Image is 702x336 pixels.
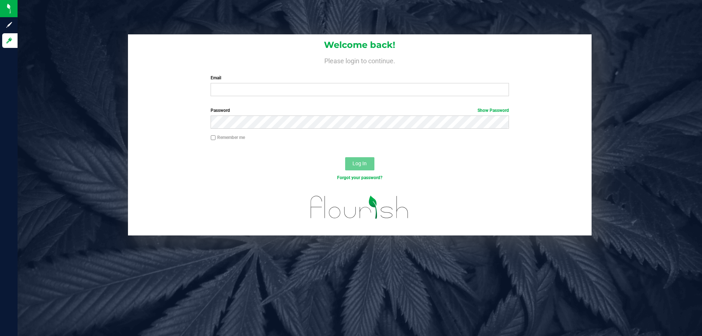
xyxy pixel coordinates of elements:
[211,134,245,141] label: Remember me
[478,108,509,113] a: Show Password
[128,40,592,50] h1: Welcome back!
[128,56,592,64] h4: Please login to continue.
[211,135,216,140] input: Remember me
[5,37,13,44] inline-svg: Log in
[337,175,382,180] a: Forgot your password?
[345,157,374,170] button: Log In
[211,75,509,81] label: Email
[302,189,418,226] img: flourish_logo.svg
[352,161,367,166] span: Log In
[5,21,13,29] inline-svg: Sign up
[211,108,230,113] span: Password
